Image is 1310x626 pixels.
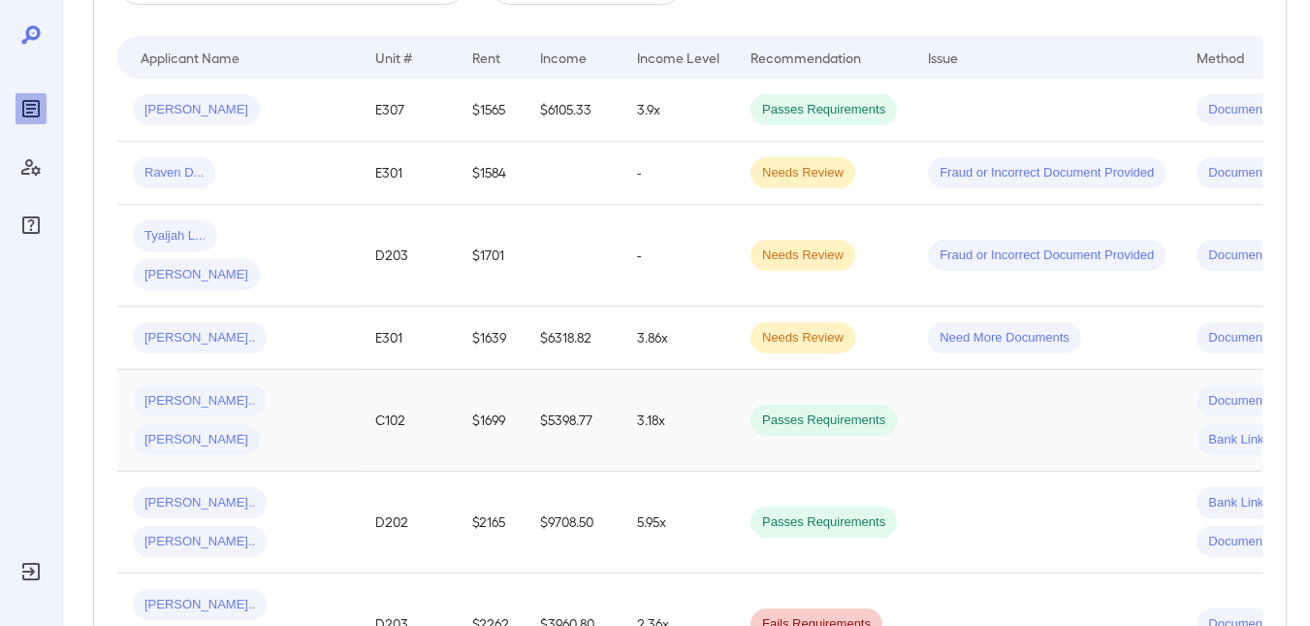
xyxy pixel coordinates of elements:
span: [PERSON_NAME] [133,266,260,284]
div: Income Level [637,46,719,69]
td: 3.18x [622,370,735,472]
span: [PERSON_NAME].. [133,494,267,512]
td: D202 [360,472,457,574]
span: Need More Documents [928,329,1081,347]
td: 3.86x [622,307,735,370]
span: Passes Requirements [751,101,897,119]
td: E307 [360,79,457,142]
div: Log Out [16,556,47,587]
span: Bank Link [1197,431,1275,449]
div: Manage Users [16,151,47,182]
span: Needs Review [751,247,855,265]
div: Issue [928,46,959,69]
span: [PERSON_NAME].. [133,329,267,347]
td: 3.9x [622,79,735,142]
td: $1639 [457,307,525,370]
span: [PERSON_NAME].. [133,533,267,551]
span: Passes Requirements [751,513,897,532]
span: Tyaijah L... [133,227,217,246]
span: Bank Link [1197,494,1275,512]
div: Reports [16,93,47,124]
td: E301 [360,307,457,370]
td: $6318.82 [525,307,622,370]
td: $2165 [457,472,525,574]
td: $5398.77 [525,370,622,472]
span: Fraud or Incorrect Document Provided [928,247,1166,265]
td: - [622,205,735,307]
span: Needs Review [751,164,855,182]
div: Unit # [375,46,412,69]
div: Rent [472,46,503,69]
div: Recommendation [751,46,861,69]
td: - [622,142,735,205]
td: $6105.33 [525,79,622,142]
span: [PERSON_NAME] [133,101,260,119]
td: C102 [360,370,457,472]
td: $1699 [457,370,525,472]
span: Raven D... [133,164,215,182]
td: $1565 [457,79,525,142]
div: Income [540,46,587,69]
span: [PERSON_NAME].. [133,596,267,614]
td: D203 [360,205,457,307]
div: Applicant Name [141,46,240,69]
td: 5.95x [622,472,735,574]
span: Fraud or Incorrect Document Provided [928,164,1166,182]
div: Method [1197,46,1244,69]
td: $9708.50 [525,472,622,574]
span: Passes Requirements [751,412,897,430]
span: Needs Review [751,329,855,347]
div: FAQ [16,210,47,241]
td: $1584 [457,142,525,205]
span: [PERSON_NAME] [133,431,260,449]
span: [PERSON_NAME].. [133,392,267,411]
td: E301 [360,142,457,205]
td: $1701 [457,205,525,307]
